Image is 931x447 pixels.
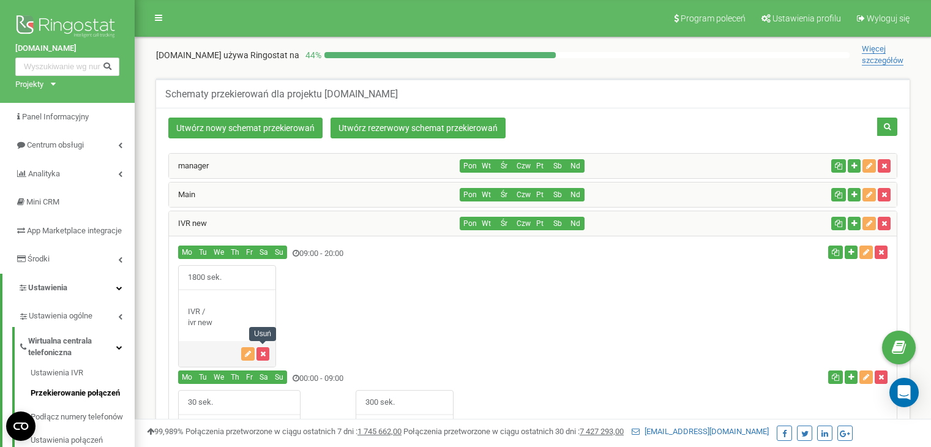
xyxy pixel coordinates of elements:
[18,302,135,327] a: Ustawienia ogólne
[242,370,256,384] button: Fr
[15,43,119,54] a: [DOMAIN_NAME]
[168,118,323,138] a: Utwórz nowy schemat przekierowań
[210,246,228,259] button: We
[227,246,243,259] button: Th
[26,197,59,206] span: Mini CRM
[566,159,585,173] button: Nd
[31,381,135,405] a: Przekierowanie połączeń
[169,246,654,262] div: 09:00 - 20:00
[178,246,196,259] button: Mo
[6,411,36,441] button: Open CMP widget
[580,427,624,436] u: 7 427 293,00
[169,370,654,387] div: 00:00 - 09:00
[165,89,398,100] h5: Schematy przekierowań dla projektu [DOMAIN_NAME]
[460,159,478,173] button: Pon
[29,310,92,322] span: Ustawienia ogólne
[27,226,122,235] span: App Marketplace integracje
[357,427,402,436] u: 1 745 662,00
[28,169,60,178] span: Analityka
[227,370,243,384] button: Th
[15,79,43,91] div: Projekty
[242,246,256,259] button: Fr
[223,50,299,60] span: używa Ringostat na
[169,190,195,199] a: Main
[27,140,84,149] span: Centrum obsługi
[862,44,903,66] span: Więcej szczegółów
[356,391,404,415] span: 300 sek.
[2,274,135,302] a: Ustawienia
[495,217,514,230] button: Śr
[195,246,211,259] button: Tu
[531,159,549,173] button: Pt
[460,217,478,230] button: Pon
[548,159,567,173] button: Sb
[531,188,549,201] button: Pt
[249,327,276,341] div: Usuń
[271,246,287,259] button: Su
[28,336,116,358] span: Wirtualna centrala telefoniczna
[772,13,841,23] span: Ustawienia profilu
[179,266,231,290] span: 1800 sek.
[256,370,272,384] button: Sa
[477,188,496,201] button: Wt
[513,217,531,230] button: Czw
[460,188,478,201] button: Pon
[566,217,585,230] button: Nd
[548,217,567,230] button: Sb
[15,58,119,76] input: Wyszukiwanie wg numeru
[169,219,207,228] a: IVR new
[566,188,585,201] button: Nd
[531,217,549,230] button: Pt
[299,49,324,61] p: 44 %
[28,283,67,292] span: Ustawienia
[681,13,746,23] span: Program poleceń
[31,405,135,429] a: Podłącz numery telefonów
[18,327,135,363] a: Wirtualna centrala telefoniczna
[169,161,209,170] a: manager
[156,49,299,61] p: [DOMAIN_NAME]
[147,427,184,436] span: 99,989%
[867,13,910,23] span: Wyloguj się
[15,12,119,43] img: Ringostat logo
[495,188,514,201] button: Śr
[495,159,514,173] button: Śr
[179,306,275,329] div: IVR / ivr new
[210,370,228,384] button: We
[548,188,567,201] button: Sb
[185,427,402,436] span: Połączenia przetworzone w ciągu ostatnich 7 dni :
[513,159,531,173] button: Czw
[28,254,50,263] span: Środki
[403,427,624,436] span: Połączenia przetworzone w ciągu ostatnich 30 dni :
[22,112,89,121] span: Panel Informacyjny
[513,188,531,201] button: Czw
[477,159,496,173] button: Wt
[195,370,211,384] button: Tu
[632,427,769,436] a: [EMAIL_ADDRESS][DOMAIN_NAME]
[256,246,272,259] button: Sa
[889,378,919,407] div: Open Intercom Messenger
[178,370,196,384] button: Mo
[31,367,135,382] a: Ustawienia IVR
[271,370,287,384] button: Su
[331,118,506,138] a: Utwórz rezerwowy schemat przekierowań
[179,391,222,415] span: 30 sek.
[477,217,496,230] button: Wt
[877,118,897,136] button: Szukaj schematu przekierowań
